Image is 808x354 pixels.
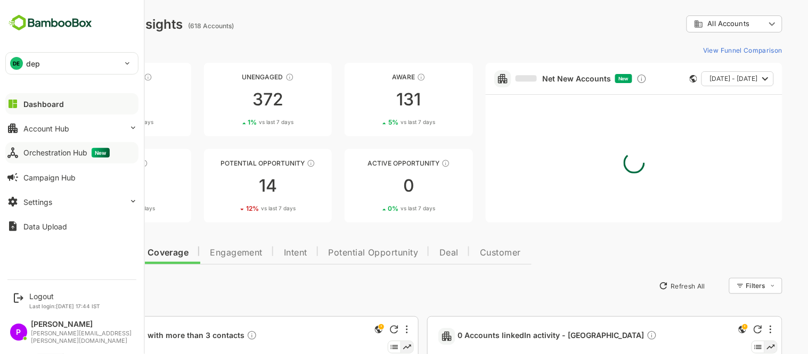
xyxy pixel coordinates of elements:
span: Intent [247,249,270,257]
div: Description not present [609,330,620,342]
div: These accounts are warm, further nurturing would qualify them to MQAs [102,159,111,168]
button: New Insights [26,276,103,295]
div: 0 % [351,204,398,212]
div: [PERSON_NAME][EMAIL_ADDRESS][PERSON_NAME][DOMAIN_NAME] [31,330,133,344]
button: [DATE] - [DATE] [664,71,737,86]
div: 5 % [351,118,398,126]
div: 10 % [68,204,118,212]
span: vs last 7 days [364,204,398,212]
div: Filters [708,276,745,295]
a: 453 Accounts with more than 3 contactsDescription not present [56,330,224,342]
div: These accounts have not been engaged with for a defined time period [107,73,115,81]
div: Unengaged [167,73,295,81]
button: Refresh All [617,277,673,294]
div: P [10,324,27,341]
div: Dashboard [23,100,64,109]
span: 453 Accounts with more than 3 contacts [56,330,220,342]
div: 0 [307,177,436,194]
span: Engagement [173,249,225,257]
button: View Funnel Comparison [662,42,745,59]
button: Settings [5,191,138,212]
span: vs last 7 days [224,204,258,212]
div: 12 % [209,204,258,212]
div: 9 [26,177,154,194]
div: This is a global insight. Segment selection is not applicable for this view [699,323,712,337]
span: All Accounts [671,20,712,28]
div: 131 [307,91,436,108]
div: These accounts are MQAs and can be passed on to Inside Sales [270,159,278,168]
span: Deal [402,249,421,257]
div: DE [10,57,23,70]
div: Campaign Hub [23,173,76,182]
button: Orchestration HubNew [5,142,138,163]
div: Refresh [353,325,361,334]
div: Potential Opportunity [167,159,295,167]
div: All Accounts [657,19,728,29]
div: Settings [23,197,52,207]
button: Account Hub [5,118,138,139]
a: UnengagedThese accounts have not shown enough engagement and need nurturing3721%vs last 7 days [167,63,295,136]
div: 1 % [211,118,257,126]
div: Account Hub [23,124,69,133]
div: 372 [167,91,295,108]
div: Engaged [26,159,154,167]
a: Net New Accounts [478,74,574,84]
div: These accounts have just entered the buying cycle and need further nurturing [380,73,388,81]
div: This card does not support filter and segments [652,75,660,83]
div: These accounts have not shown enough engagement and need nurturing [248,73,257,81]
div: 92 [26,91,154,108]
div: Discover new ICP-fit accounts showing engagement — via intent surges, anonymous website visits, L... [599,73,610,84]
span: vs last 7 days [222,118,257,126]
div: All Accounts [649,14,745,35]
ag: (618 Accounts) [151,22,200,30]
button: Data Upload [5,216,138,237]
div: DEdep [6,53,138,74]
div: More [369,325,371,334]
div: Logout [29,292,100,301]
div: Dashboard Insights [26,17,145,32]
span: Data Quality and Coverage [36,249,151,257]
span: New [581,76,592,81]
span: Customer [443,249,484,257]
div: This is a global insight. Segment selection is not applicable for this view [335,323,348,337]
div: Unreached [26,73,154,81]
span: [DATE] - [DATE] [673,72,721,86]
span: vs last 7 days [363,118,398,126]
div: [PERSON_NAME] [31,320,133,329]
div: 6 % [69,118,116,126]
div: These accounts have open opportunities which might be at any of the Sales Stages [404,159,413,168]
span: vs last 7 days [81,118,116,126]
a: Potential OpportunityThese accounts are MQAs and can be passed on to Inside Sales1412%vs last 7 days [167,149,295,223]
button: Campaign Hub [5,167,138,188]
a: Active OpportunityThese accounts have open opportunities which might be at any of the Sales Stage... [307,149,436,223]
span: vs last 7 days [83,204,118,212]
a: 0 Accounts linkedIn activity - [GEOGRAPHIC_DATA]Description not present [421,330,624,342]
div: Refresh [716,325,725,334]
a: AwareThese accounts have just entered the buying cycle and need further nurturing1315%vs last 7 days [307,63,436,136]
div: Data Upload [23,222,67,231]
span: 0 Accounts linkedIn activity - [GEOGRAPHIC_DATA] [421,330,620,342]
div: Aware [307,73,436,81]
a: EngagedThese accounts are warm, further nurturing would qualify them to MQAs910%vs last 7 days [26,149,154,223]
div: Orchestration Hub [23,148,110,158]
p: Last login: [DATE] 17:44 IST [29,303,100,309]
img: BambooboxFullLogoMark.5f36c76dfaba33ec1ec1367b70bb1252.svg [5,13,95,33]
div: Description not present [209,330,220,342]
p: dep [26,58,40,69]
div: Active Opportunity [307,159,436,167]
span: New [92,148,110,158]
div: Filters [709,282,728,290]
span: Potential Opportunity [291,249,381,257]
div: More [732,325,734,334]
a: UnreachedThese accounts have not been engaged with for a defined time period926%vs last 7 days [26,63,154,136]
button: Dashboard [5,93,138,114]
div: 14 [167,177,295,194]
